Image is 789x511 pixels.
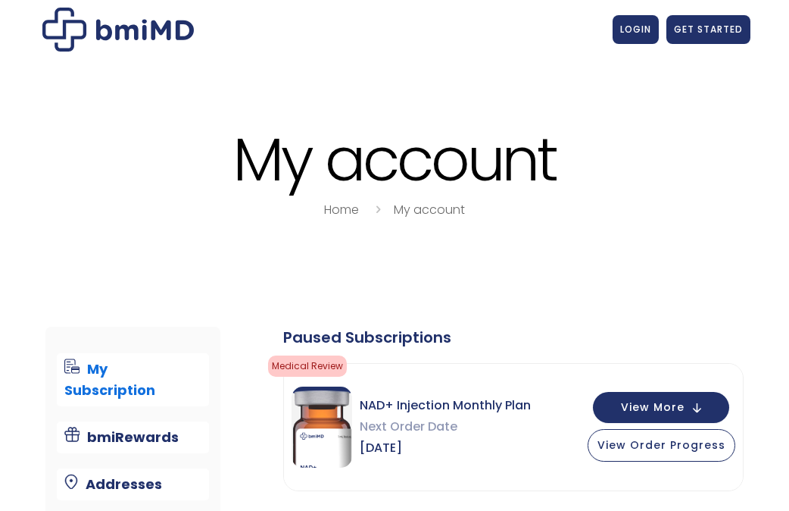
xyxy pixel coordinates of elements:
button: View More [593,392,729,423]
a: Home [324,201,359,218]
a: LOGIN [613,15,659,44]
span: View More [621,403,685,412]
span: [DATE] [360,437,531,459]
i: breadcrumbs separator [370,201,386,218]
span: View Order Progress [597,437,725,453]
span: GET STARTED [674,23,743,36]
div: Paused Subscriptions [283,327,744,348]
button: View Order Progress [588,429,735,462]
a: GET STARTED [666,15,750,44]
span: Next Order Date [360,416,531,437]
span: Medical Review [268,356,347,377]
span: NAD+ Injection Monthly Plan [360,395,531,416]
a: Addresses [57,469,208,500]
a: My account [394,201,465,218]
a: My Subscription [57,353,208,406]
a: bmiRewards [57,422,208,453]
h1: My account [39,127,750,192]
img: My account [42,8,194,52]
span: LOGIN [620,23,651,36]
img: NAD Injection [292,387,352,468]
